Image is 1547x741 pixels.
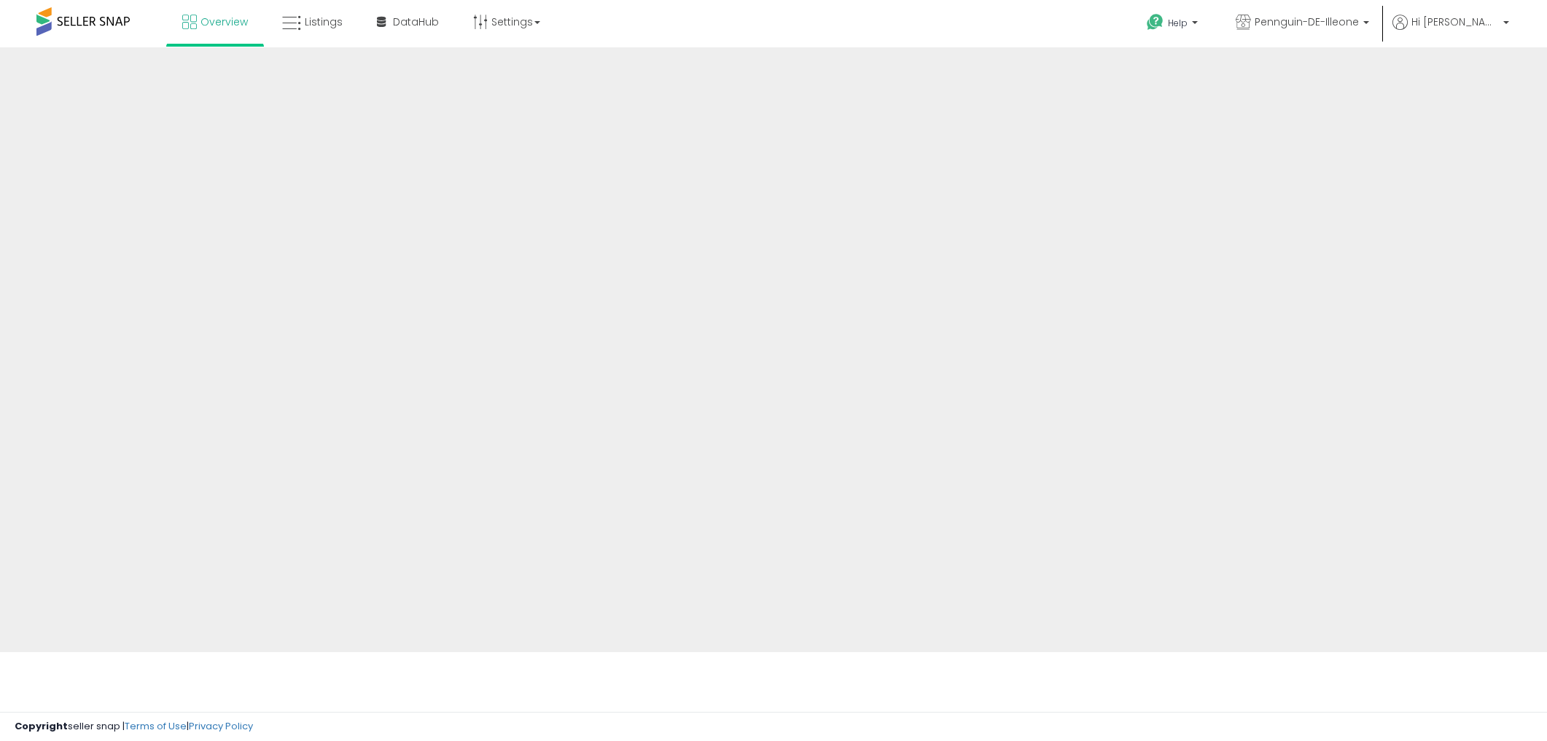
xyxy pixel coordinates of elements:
[1146,13,1164,31] i: Get Help
[1255,15,1359,29] span: Pennguin-DE-Illeone
[1411,15,1499,29] span: Hi [PERSON_NAME]
[1135,2,1212,47] a: Help
[1392,15,1509,47] a: Hi [PERSON_NAME]
[1168,17,1188,29] span: Help
[305,15,343,29] span: Listings
[393,15,439,29] span: DataHub
[200,15,248,29] span: Overview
